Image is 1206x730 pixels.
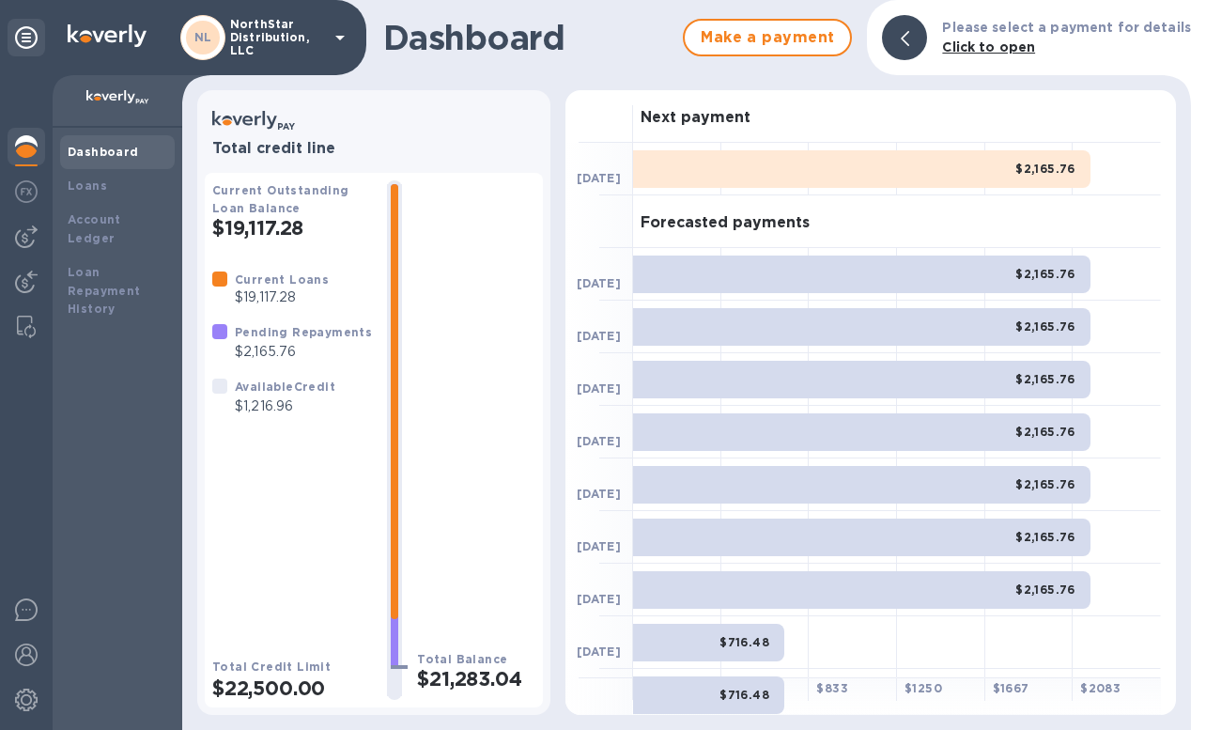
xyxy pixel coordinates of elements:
p: NorthStar Distribution, LLC [230,18,324,57]
b: Please select a payment for details [942,20,1191,35]
b: $ 2083 [1080,681,1121,695]
b: NL [194,30,212,44]
b: $ 1250 [904,681,942,695]
b: Click to open [942,39,1035,54]
h2: $21,283.04 [417,667,535,691]
h1: Dashboard [383,18,673,57]
p: $19,117.28 [235,287,329,307]
b: $2,165.76 [1015,267,1075,281]
img: Foreign exchange [15,180,38,203]
b: [DATE] [577,434,621,448]
span: Make a payment [700,26,835,49]
b: Available Credit [235,380,335,394]
b: [DATE] [577,539,621,553]
b: [DATE] [577,329,621,343]
b: $ 1667 [993,681,1029,695]
b: [DATE] [577,381,621,396]
h2: $19,117.28 [212,216,372,240]
b: $2,165.76 [1015,372,1075,386]
b: Loans [68,179,107,193]
div: Unpin categories [8,19,45,56]
h3: Total credit line [212,140,535,158]
h3: Forecasted payments [641,214,810,232]
button: Make a payment [683,19,852,56]
b: [DATE] [577,487,621,501]
b: Dashboard [68,145,139,159]
img: Logo [68,24,147,47]
b: Account Ledger [68,212,121,245]
h3: Next payment [641,109,750,127]
b: Current Loans [235,272,329,287]
p: $2,165.76 [235,342,372,362]
b: $2,165.76 [1015,530,1075,544]
b: $2,165.76 [1015,162,1075,176]
b: [DATE] [577,592,621,606]
b: Loan Repayment History [68,265,141,317]
b: $716.48 [719,688,769,702]
b: $2,165.76 [1015,477,1075,491]
b: $2,165.76 [1015,319,1075,334]
b: $ 833 [816,681,848,695]
b: $2,165.76 [1015,425,1075,439]
p: $1,216.96 [235,396,335,416]
b: [DATE] [577,645,621,659]
b: Pending Repayments [235,325,372,339]
b: [DATE] [577,171,621,185]
b: [DATE] [577,276,621,290]
h2: $22,500.00 [212,676,372,700]
b: $716.48 [719,635,769,649]
b: $2,165.76 [1015,582,1075,597]
b: Current Outstanding Loan Balance [212,183,349,215]
b: Total Balance [417,652,507,666]
b: Total Credit Limit [212,660,331,674]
